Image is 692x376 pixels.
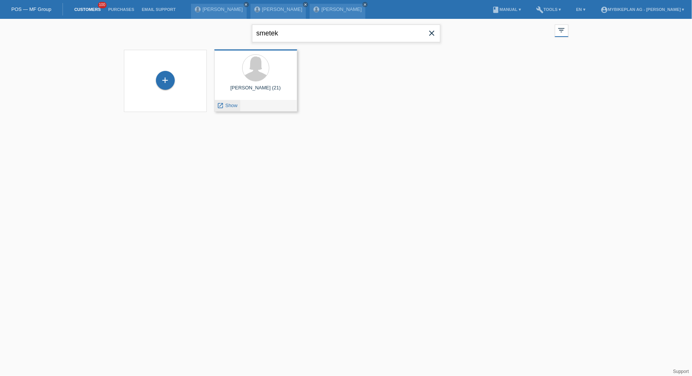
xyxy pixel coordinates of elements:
[225,103,238,108] span: Show
[304,3,307,6] i: close
[217,102,224,109] i: launch
[156,74,174,87] div: Add customer
[262,6,302,12] a: [PERSON_NAME]
[244,2,249,7] a: close
[217,103,238,108] a: launch Show
[203,6,243,12] a: [PERSON_NAME]
[104,7,138,12] a: Purchases
[138,7,179,12] a: Email Support
[362,2,368,7] a: close
[303,2,308,7] a: close
[11,6,51,12] a: POS — MF Group
[573,7,589,12] a: EN ▾
[488,7,525,12] a: bookManual ▾
[220,85,291,97] div: [PERSON_NAME] (21)
[363,3,367,6] i: close
[70,7,104,12] a: Customers
[558,26,566,34] i: filter_list
[673,369,689,374] a: Support
[244,3,248,6] i: close
[536,6,544,14] i: build
[428,29,437,38] i: close
[532,7,565,12] a: buildTools ▾
[98,2,107,8] span: 100
[252,25,440,42] input: Search...
[492,6,500,14] i: book
[321,6,362,12] a: [PERSON_NAME]
[597,7,688,12] a: account_circleMybikeplan AG - [PERSON_NAME] ▾
[600,6,608,14] i: account_circle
